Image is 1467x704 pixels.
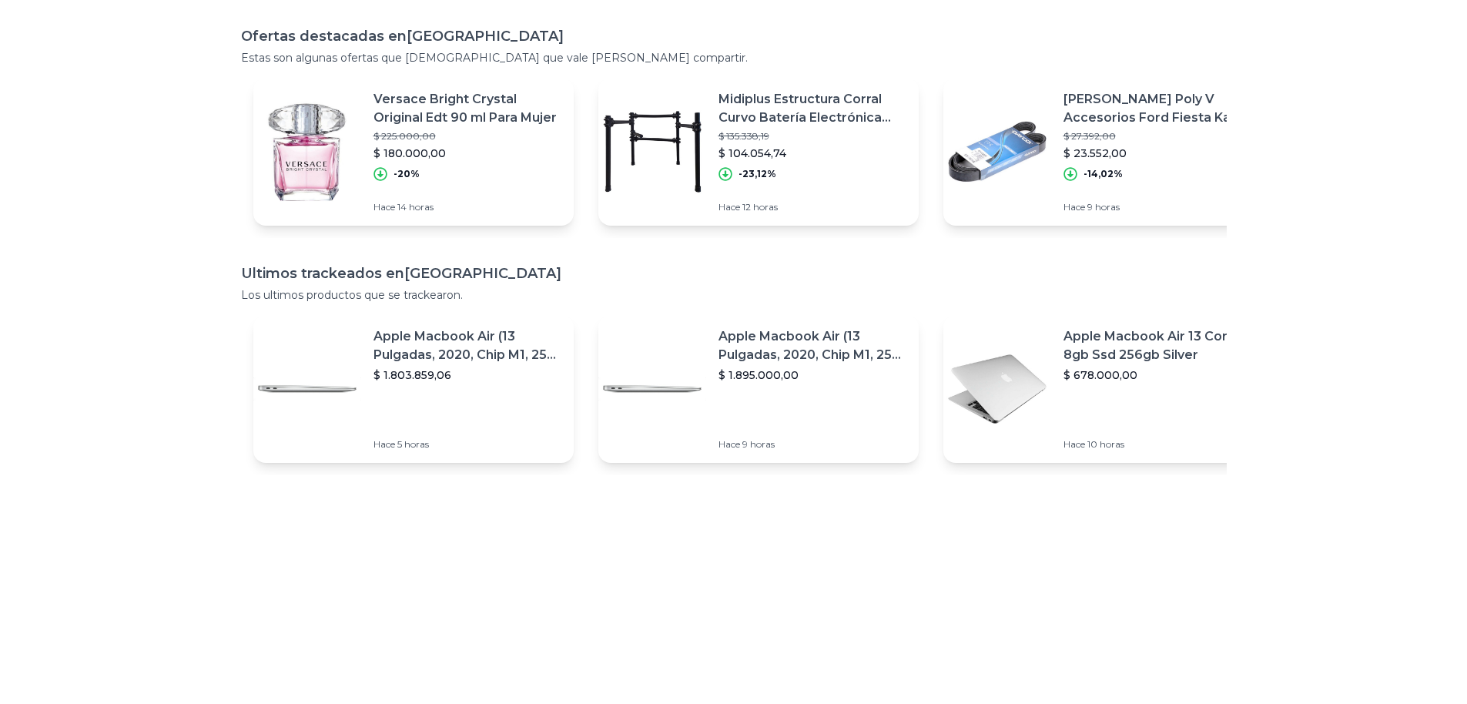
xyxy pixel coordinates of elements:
[718,327,906,364] p: Apple Macbook Air (13 Pulgadas, 2020, Chip M1, 256 Gb De Ssd, 8 Gb De Ram) - Plata
[598,315,919,463] a: Featured imageApple Macbook Air (13 Pulgadas, 2020, Chip M1, 256 Gb De Ssd, 8 Gb De Ram) - Plata$...
[253,98,361,206] img: Featured image
[598,98,706,206] img: Featured image
[718,130,906,142] p: $ 135.338,19
[253,78,574,226] a: Featured imageVersace Bright Crystal Original Edt 90 ml Para Mujer$ 225.000,00$ 180.000,00-20%Hac...
[943,315,1264,463] a: Featured imageApple Macbook Air 13 Core I5 8gb Ssd 256gb Silver$ 678.000,00Hace 10 horas
[718,438,906,451] p: Hace 9 horas
[1084,168,1123,180] p: -14,02%
[943,98,1051,206] img: Featured image
[373,90,561,127] p: Versace Bright Crystal Original Edt 90 ml Para Mujer
[241,287,1227,303] p: Los ultimos productos que se trackearon.
[718,90,906,127] p: Midiplus Estructura Corral Curvo Batería Electrónica [PERSON_NAME]
[739,168,776,180] p: -23,12%
[373,327,561,364] p: Apple Macbook Air (13 Pulgadas, 2020, Chip M1, 256 Gb De Ssd, 8 Gb De Ram) - Plata
[1063,130,1251,142] p: $ 27.392,00
[241,263,1227,284] h1: Ultimos trackeados en [GEOGRAPHIC_DATA]
[373,438,561,451] p: Hace 5 horas
[943,335,1051,443] img: Featured image
[1063,146,1251,161] p: $ 23.552,00
[394,168,420,180] p: -20%
[598,335,706,443] img: Featured image
[1063,327,1251,364] p: Apple Macbook Air 13 Core I5 8gb Ssd 256gb Silver
[718,367,906,383] p: $ 1.895.000,00
[253,335,361,443] img: Featured image
[598,78,919,226] a: Featured imageMidiplus Estructura Corral Curvo Batería Electrónica [PERSON_NAME]$ 135.338,19$ 104...
[1063,90,1251,127] p: [PERSON_NAME] Poly V Accesorios Ford Fiesta Ka Ecosport
[241,25,1227,47] h1: Ofertas destacadas en [GEOGRAPHIC_DATA]
[373,130,561,142] p: $ 225.000,00
[1063,438,1251,451] p: Hace 10 horas
[718,146,906,161] p: $ 104.054,74
[373,146,561,161] p: $ 180.000,00
[373,367,561,383] p: $ 1.803.859,06
[373,201,561,213] p: Hace 14 horas
[943,78,1264,226] a: Featured image[PERSON_NAME] Poly V Accesorios Ford Fiesta Ka Ecosport$ 27.392,00$ 23.552,00-14,02...
[1063,367,1251,383] p: $ 678.000,00
[253,315,574,463] a: Featured imageApple Macbook Air (13 Pulgadas, 2020, Chip M1, 256 Gb De Ssd, 8 Gb De Ram) - Plata$...
[241,50,1227,65] p: Estas son algunas ofertas que [DEMOGRAPHIC_DATA] que vale [PERSON_NAME] compartir.
[718,201,906,213] p: Hace 12 horas
[1063,201,1251,213] p: Hace 9 horas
